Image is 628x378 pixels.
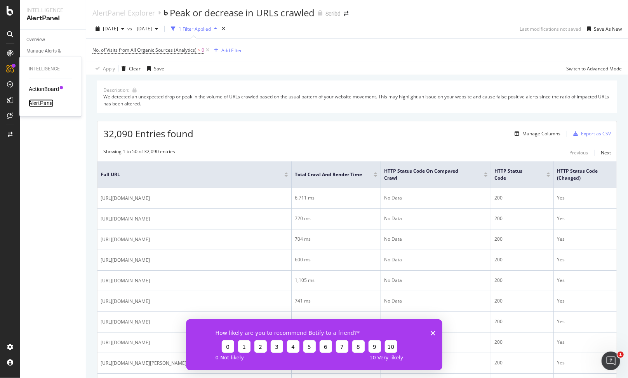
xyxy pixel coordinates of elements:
span: HTTP Status Code On Compared Crawl [384,168,472,182]
div: Export as CSV [581,130,611,137]
a: ActionBoard [29,85,59,93]
div: Next [601,149,611,156]
div: 200 [494,194,550,201]
div: 200 [494,236,550,243]
button: Save [144,62,164,75]
span: [URL][DOMAIN_NAME] [101,236,150,243]
div: 200 [494,318,550,325]
span: Total Crawl and Render Time [295,171,362,178]
span: HTTP Status Code [494,168,535,182]
div: times [220,25,227,33]
button: Save As New [584,23,622,35]
div: 603 ms [295,318,377,325]
div: 600 ms [295,256,377,263]
span: > [198,47,200,53]
div: Switch to Advanced Mode [566,65,622,72]
button: Apply [92,62,115,75]
div: 200 [494,359,550,366]
span: [URL][DOMAIN_NAME] [101,339,150,346]
span: [URL][DOMAIN_NAME] [101,277,150,285]
button: Next [601,148,611,157]
span: Full URL [101,171,273,178]
span: 2025 Aug. 25th [103,25,118,32]
div: 720 ms [295,215,377,222]
span: 0 [202,45,204,56]
div: Save [154,65,164,72]
div: No Data [384,194,488,201]
div: 200 [494,256,550,263]
div: AlertPanel [26,14,80,23]
div: Manage Columns [522,130,560,137]
div: 741 ms [295,297,377,304]
button: [DATE] [134,23,161,35]
a: AlertPanel [29,99,54,107]
a: AlertPanel Explorer [92,9,155,17]
div: Last modifications not saved [520,26,581,32]
div: Clear [129,65,141,72]
div: 200 [494,297,550,304]
div: 200 [494,215,550,222]
span: 2025 Aug. 22nd [134,25,152,32]
span: [URL][DOMAIN_NAME][PERSON_NAME] [101,359,186,367]
div: Overview [26,36,45,44]
button: Export as CSV [570,128,611,140]
div: 1,105 ms [295,277,377,284]
div: Save As New [594,26,622,32]
span: HTTP Status Code (Changed) [557,168,622,182]
div: Showing 1 to 50 of 32,090 entries [103,148,175,157]
div: No Data [384,277,488,284]
div: Previous [569,149,588,156]
div: Peak or decrease in URLs crawled [170,6,315,19]
div: 704 ms [295,236,377,243]
div: Description: [103,87,129,93]
div: Scribd [325,10,341,17]
button: 1 Filter Applied [168,23,220,35]
div: Manage Alerts & Groups [26,47,73,63]
span: vs [127,25,134,32]
button: Switch to Advanced Mode [563,62,622,75]
div: No Data [384,256,488,263]
div: 200 [494,277,550,284]
a: Overview [26,36,80,44]
div: No Data [384,236,488,243]
button: Add Filter [211,45,242,55]
div: No Data [384,318,488,325]
div: Intelligence [26,6,80,14]
div: 6,711 ms [295,194,377,201]
button: Previous [569,148,588,157]
span: [URL][DOMAIN_NAME] [101,215,150,223]
button: Clear [118,62,141,75]
div: Apply [103,65,115,72]
div: No Data [384,297,488,304]
div: 1 Filter Applied [179,26,211,32]
span: [URL][DOMAIN_NAME] [101,194,150,202]
div: We detected an unexpected drop or peak in the volume of URLs crawled based on the usual pattern o... [103,93,611,107]
span: 1 [618,352,624,358]
a: Manage Alerts & Groups [26,47,80,63]
span: No. of Visits from All Organic Sources (Analytics) [92,47,197,53]
button: Manage Columns [511,129,560,138]
span: 32,090 Entries found [103,127,193,140]
span: [URL][DOMAIN_NAME] [101,256,150,264]
div: Intelligence [29,66,72,72]
div: No Data [384,215,488,222]
button: [DATE] [92,23,127,35]
div: arrow-right-arrow-left [344,11,348,16]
